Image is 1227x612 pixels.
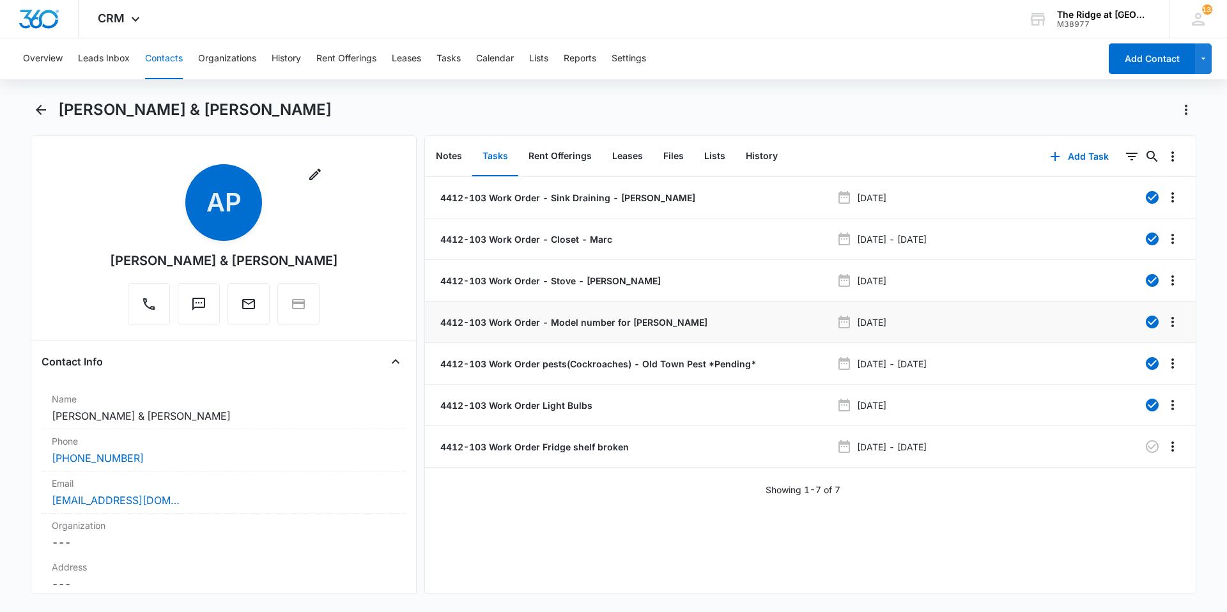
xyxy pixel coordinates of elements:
button: Actions [1176,100,1196,120]
p: [DATE] [857,274,886,287]
button: Notes [426,137,472,176]
span: CRM [98,11,125,25]
button: Add Task [1037,141,1122,172]
h4: Contact Info [42,354,103,369]
div: Email[EMAIL_ADDRESS][DOMAIN_NAME] [42,471,406,514]
a: Call [128,303,170,314]
p: [DATE] [857,399,886,412]
button: Tasks [436,38,461,79]
div: Name[PERSON_NAME] & [PERSON_NAME] [42,387,406,429]
button: Overflow Menu [1162,146,1183,167]
button: Reports [564,38,596,79]
button: Tasks [472,137,518,176]
button: Lists [529,38,548,79]
button: Text [178,283,220,325]
div: Organization--- [42,514,406,555]
button: Overflow Menu [1162,436,1183,457]
button: Email [228,283,270,325]
a: Email [228,303,270,314]
a: 4412-103 Work Order - Sink Draining - [PERSON_NAME] [438,191,695,204]
a: 4412-103 Work Order Fridge shelf broken [438,440,629,454]
button: Leases [392,38,421,79]
a: 4412-103 Work Order - Stove - [PERSON_NAME] [438,274,661,287]
label: Email [52,477,396,490]
button: Overflow Menu [1162,270,1183,291]
button: Rent Offerings [316,38,376,79]
p: [DATE] - [DATE] [857,440,927,454]
div: account name [1057,10,1150,20]
button: Back [31,100,50,120]
button: Contacts [145,38,183,79]
div: Phone[PHONE_NUMBER] [42,429,406,471]
button: Leases [602,137,653,176]
button: Add Contact [1109,43,1195,74]
button: Calendar [476,38,514,79]
p: [DATE] - [DATE] [857,357,927,371]
label: Address [52,560,396,574]
a: 4412-103 Work Order Light Bulbs [438,399,592,412]
h1: [PERSON_NAME] & [PERSON_NAME] [58,100,332,119]
dd: --- [52,576,396,592]
div: Address--- [42,555,406,597]
button: History [272,38,301,79]
label: Organization [52,519,396,532]
button: Lists [694,137,736,176]
button: Overview [23,38,63,79]
button: Filters [1122,146,1142,167]
button: Overflow Menu [1162,395,1183,415]
button: Overflow Menu [1162,312,1183,332]
label: Name [52,392,396,406]
p: Showing 1-7 of 7 [766,483,840,496]
button: History [736,137,788,176]
p: [DATE] - [DATE] [857,233,927,246]
div: notifications count [1202,4,1212,15]
button: Settings [612,38,646,79]
label: Phone [52,434,396,448]
a: Text [178,303,220,314]
button: Organizations [198,38,256,79]
div: account id [1057,20,1150,29]
button: Overflow Menu [1162,353,1183,374]
button: Overflow Menu [1162,229,1183,249]
button: Call [128,283,170,325]
span: 132 [1202,4,1212,15]
a: 4412-103 Work Order pests(Cockroaches) - Old Town Pest *Pending* [438,357,757,371]
p: [DATE] [857,191,886,204]
a: [PHONE_NUMBER] [52,450,144,466]
dd: [PERSON_NAME] & [PERSON_NAME] [52,408,396,424]
a: 4412-103 Work Order - Closet - Marc [438,233,612,246]
a: [EMAIL_ADDRESS][DOMAIN_NAME] [52,493,180,508]
button: Files [653,137,694,176]
div: [PERSON_NAME] & [PERSON_NAME] [110,251,338,270]
p: [DATE] [857,316,886,329]
dd: --- [52,535,396,550]
button: Close [385,351,406,372]
button: Overflow Menu [1162,187,1183,208]
span: AP [185,164,262,241]
button: Leads Inbox [78,38,130,79]
button: Search... [1142,146,1162,167]
button: Rent Offerings [518,137,602,176]
a: 4412-103 Work Order - Model number for [PERSON_NAME] [438,316,707,329]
